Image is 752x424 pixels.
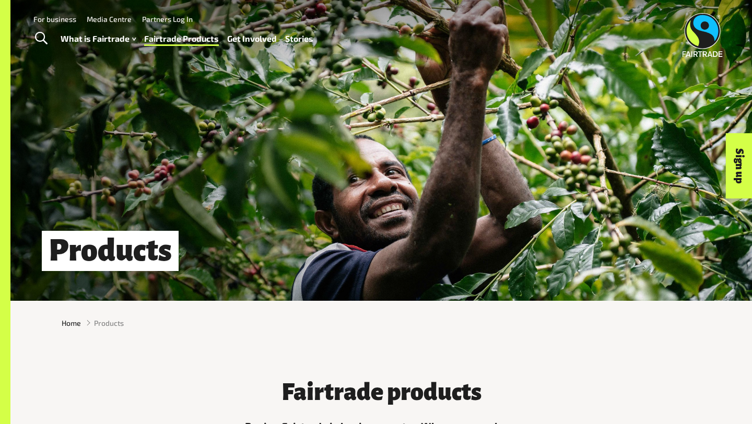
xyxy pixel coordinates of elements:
[28,26,54,52] a: Toggle Search
[87,15,132,23] a: Media Centre
[225,379,538,405] h3: Fairtrade products
[33,15,76,23] a: For business
[61,31,136,46] a: What is Fairtrade
[683,13,723,57] img: Fairtrade Australia New Zealand logo
[142,15,193,23] a: Partners Log In
[144,31,219,46] a: Fairtrade Products
[94,317,124,328] span: Products
[42,231,179,271] h1: Products
[285,31,313,46] a: Stories
[62,317,81,328] a: Home
[227,31,277,46] a: Get Involved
